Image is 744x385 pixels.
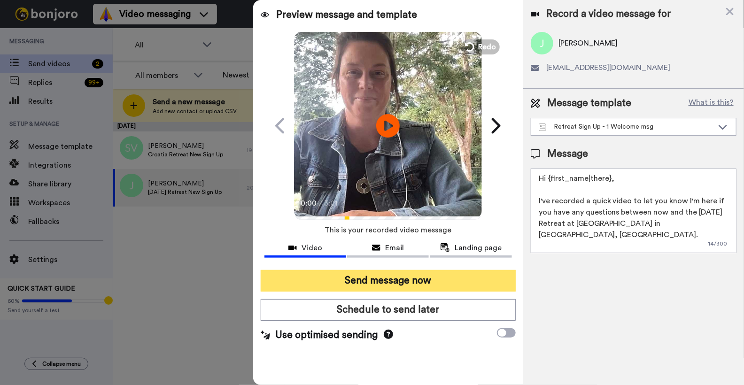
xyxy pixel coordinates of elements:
div: Retreat Sign Up - 1 Welcome msg [539,122,713,131]
button: Send message now [261,270,516,292]
button: What is this? [686,96,736,110]
span: Message template [548,96,632,110]
span: Email [385,242,404,254]
span: Use optimised sending [276,328,378,342]
span: [EMAIL_ADDRESS][DOMAIN_NAME] [547,62,671,73]
button: Schedule to send later [261,299,516,321]
span: This is your recorded video message [325,220,451,240]
span: 3:01 [324,198,341,209]
textarea: Hi {first_name|there}, I've recorded a quick video to let you know I'm here if you have any quest... [531,169,736,253]
span: 0:00 [301,198,317,209]
span: / [319,198,322,209]
span: Video [302,242,322,254]
span: Message [548,147,589,161]
span: Landing page [455,242,502,254]
img: Message-temps.svg [539,123,547,131]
